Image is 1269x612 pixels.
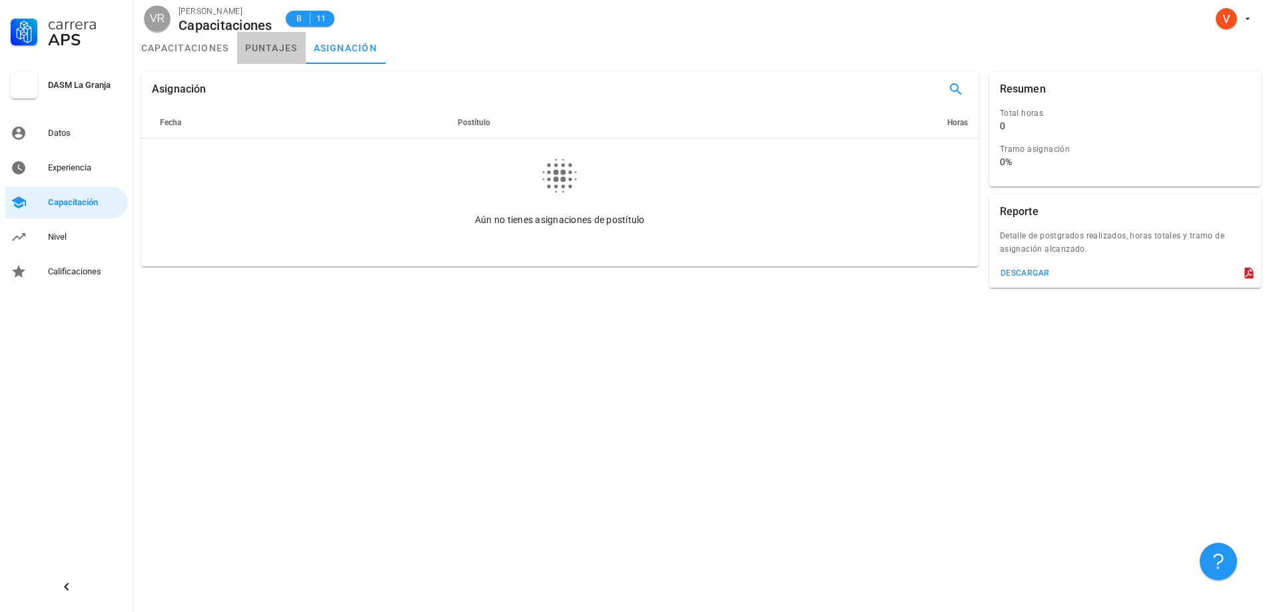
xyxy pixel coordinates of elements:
[306,32,386,64] a: asignación
[48,32,123,48] div: APS
[179,5,272,18] div: [PERSON_NAME]
[48,128,123,139] div: Datos
[316,12,326,25] span: 11
[48,80,123,91] div: DASM La Granja
[5,221,128,253] a: Nivel
[1000,107,1240,120] div: Total horas
[160,118,181,127] span: Fecha
[160,213,960,226] div: Aún no tienes asignaciones de postítulo
[455,107,703,139] th: Postítulo
[5,256,128,288] a: Calificaciones
[1000,143,1240,156] div: Tramo asignación
[48,266,123,277] div: Calificaciones
[1216,8,1237,29] div: avatar
[5,186,128,218] a: Capacitación
[1000,72,1046,107] div: Resumen
[152,72,207,107] div: Asignación
[48,16,123,32] div: Carrera
[1000,194,1039,229] div: Reporte
[48,232,123,242] div: Nivel
[48,197,123,208] div: Capacitación
[989,229,1261,264] div: Detalle de postgrados realizados, horas totales y tramo de asignación alcanzado.
[1000,156,1012,168] div: 0%
[133,32,237,64] a: capacitaciones
[1000,268,1050,278] div: descargar
[144,5,171,32] div: avatar
[48,162,123,173] div: Experiencia
[294,12,304,25] span: B
[947,118,968,127] span: Horas
[458,118,490,127] span: Postítulo
[995,264,1055,282] button: descargar
[1000,120,1005,132] div: 0
[141,107,420,139] th: Fecha
[150,5,165,32] span: VR
[237,32,306,64] a: puntajes
[5,152,128,184] a: Experiencia
[179,18,272,33] div: Capacitaciones
[5,117,128,149] a: Datos
[703,107,978,139] th: Horas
